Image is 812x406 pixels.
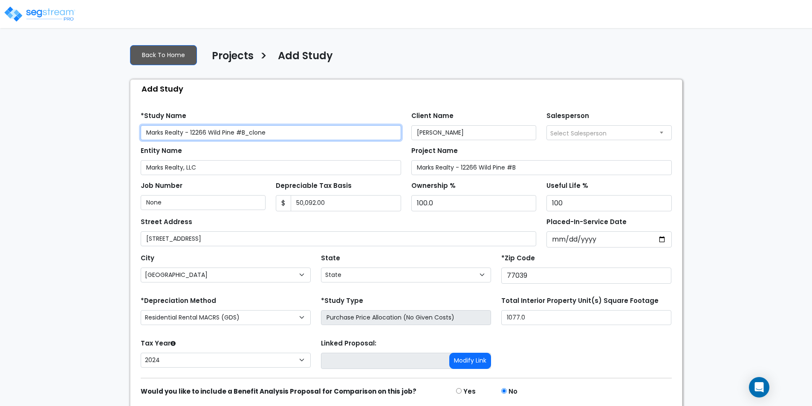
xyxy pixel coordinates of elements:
label: Project Name [411,146,458,156]
label: Yes [463,387,476,397]
label: *Depreciation Method [141,296,216,306]
label: Tax Year [141,339,176,348]
label: Job Number [141,181,182,191]
label: *Study Name [141,111,186,121]
h4: Add Study [278,50,333,64]
label: Total Interior Property Unit(s) Square Footage [501,296,659,306]
label: Useful Life % [546,181,588,191]
h3: > [260,49,267,66]
a: Add Study [272,50,333,68]
label: Depreciable Tax Basis [276,181,352,191]
label: Client Name [411,111,454,121]
label: Entity Name [141,146,182,156]
label: *Zip Code [501,253,535,263]
button: Modify Link [449,353,491,369]
input: Study Name [141,125,401,140]
label: *Study Type [321,296,363,306]
img: logo_pro_r.png [3,6,76,23]
label: City [141,253,154,263]
span: $ [276,195,291,211]
input: Zip Code [501,268,671,284]
label: State [321,253,340,263]
input: 0.00 [291,195,401,211]
label: Street Address [141,217,192,227]
label: Ownership % [411,181,456,191]
input: Entity Name [141,160,401,175]
div: Add Study [135,80,682,98]
label: Linked Proposal: [321,339,376,348]
div: Open Intercom Messenger [749,377,769,397]
input: Job Number [141,195,266,210]
input: Street Address [141,231,537,246]
label: No [509,387,517,397]
input: Project Name [411,160,672,175]
strong: Would you like to include a Benefit Analysis Proposal for Comparison on this job? [141,387,416,396]
label: Placed-In-Service Date [546,217,627,227]
input: Useful Life % [546,195,672,211]
a: Projects [205,50,254,68]
span: Select Salesperson [550,129,607,138]
a: Back To Home [130,45,197,65]
input: Ownership % [411,195,537,211]
h4: Projects [212,50,254,64]
input: Client Name [411,125,537,140]
input: total square foot [501,310,671,325]
label: Salesperson [546,111,589,121]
